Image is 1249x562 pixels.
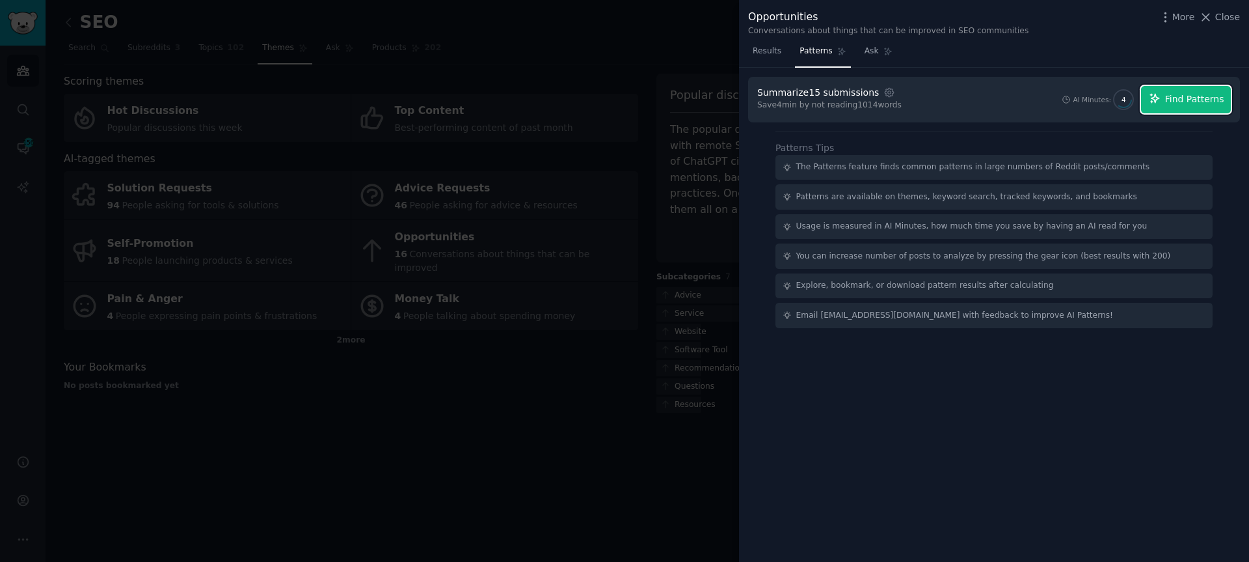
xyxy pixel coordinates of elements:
[748,9,1028,25] div: Opportunities
[748,41,786,68] a: Results
[1159,10,1195,24] button: More
[796,310,1114,322] div: Email [EMAIL_ADDRESS][DOMAIN_NAME] with feedback to improve AI Patterns!
[796,251,1171,262] div: You can increase number of posts to analyze by pressing the gear icon (best results with 200)
[748,25,1028,37] div: Conversations about things that can be improved in SEO communities
[1121,95,1126,104] span: 4
[1165,92,1224,106] span: Find Patterns
[1199,10,1240,24] button: Close
[796,280,1054,292] div: Explore, bookmark, or download pattern results after calculating
[865,46,879,57] span: Ask
[1141,86,1231,113] button: Find Patterns
[796,221,1148,232] div: Usage is measured in AI Minutes, how much time you save by having an AI read for you
[757,86,879,100] div: Summarize 15 submissions
[795,41,850,68] a: Patterns
[775,143,834,153] label: Patterns Tips
[1172,10,1195,24] span: More
[753,46,781,57] span: Results
[1073,95,1111,104] div: AI Minutes:
[799,46,832,57] span: Patterns
[1215,10,1240,24] span: Close
[796,162,1150,173] div: The Patterns feature finds common patterns in large numbers of Reddit posts/comments
[860,41,897,68] a: Ask
[796,191,1137,203] div: Patterns are available on themes, keyword search, tracked keywords, and bookmarks
[757,100,902,111] div: Save 4 min by not reading 1014 words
